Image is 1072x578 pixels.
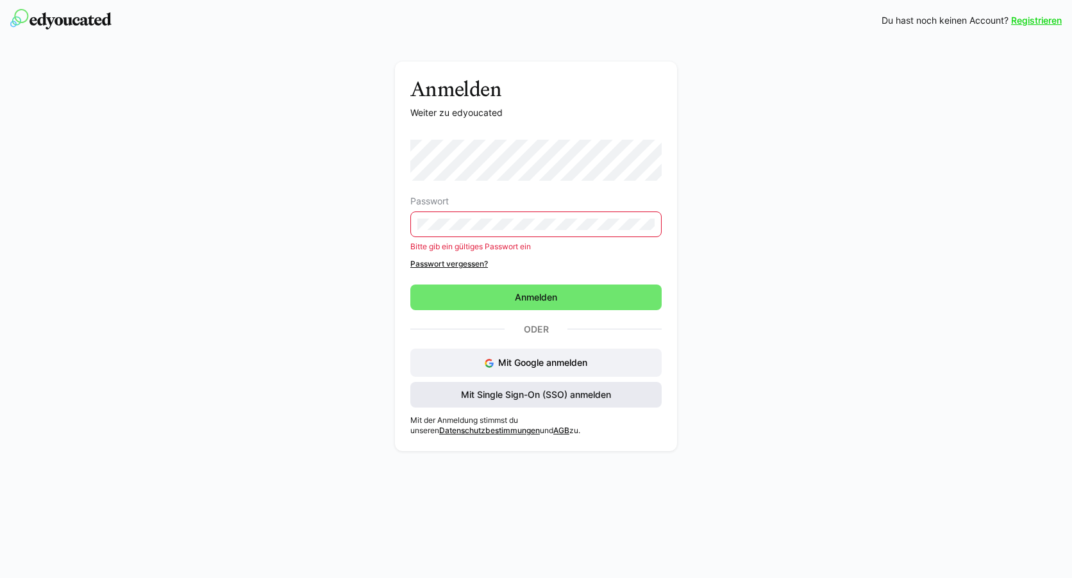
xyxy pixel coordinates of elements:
p: Weiter zu edyoucated [410,106,662,119]
span: Passwort [410,196,449,206]
span: Du hast noch keinen Account? [882,14,1009,27]
a: Datenschutzbestimmungen [439,425,540,435]
a: Registrieren [1011,14,1062,27]
p: Mit der Anmeldung stimmst du unseren und zu. [410,415,662,436]
h3: Anmelden [410,77,662,101]
button: Mit Google anmelden [410,349,662,377]
a: Passwort vergessen? [410,259,662,269]
span: Mit Google anmelden [498,357,587,368]
span: Bitte gib ein gültiges Passwort ein [410,242,531,251]
span: Mit Single Sign-On (SSO) anmelden [459,388,613,401]
p: Oder [505,320,567,338]
span: Anmelden [513,291,559,304]
a: AGB [553,425,569,435]
button: Anmelden [410,285,662,310]
img: edyoucated [10,9,112,29]
button: Mit Single Sign-On (SSO) anmelden [410,382,662,408]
